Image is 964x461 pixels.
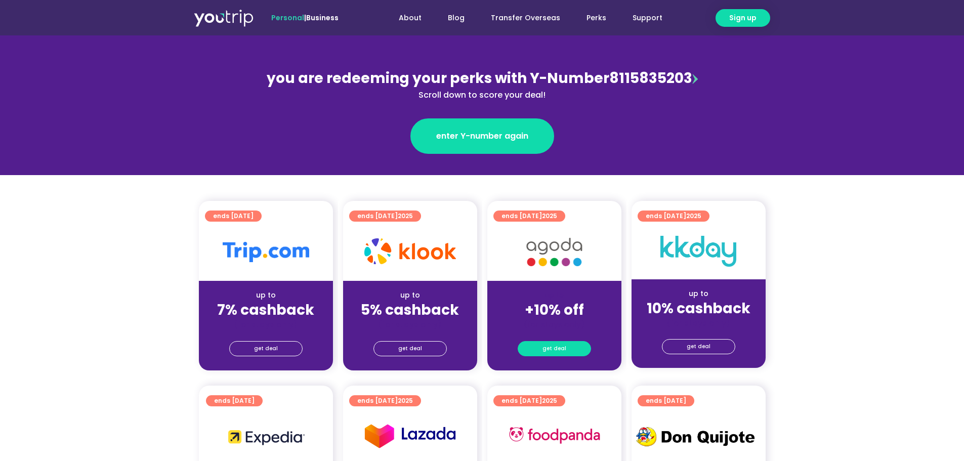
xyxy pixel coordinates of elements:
a: About [386,9,435,27]
span: ends [DATE] [646,211,701,222]
span: up to [545,290,564,300]
a: Transfer Overseas [478,9,573,27]
a: Blog [435,9,478,27]
strong: +10% off [525,300,584,320]
span: ends [DATE] [646,395,686,406]
div: up to [207,290,325,301]
span: Personal [271,13,304,23]
div: Scroll down to score your deal! [263,89,702,101]
a: ends [DATE]2025 [349,395,421,406]
div: up to [351,290,469,301]
a: Business [306,13,339,23]
span: get deal [254,342,278,356]
a: get deal [518,341,591,356]
a: enter Y-number again [410,118,554,154]
span: ends [DATE] [501,395,557,406]
span: ends [DATE] [214,395,255,406]
a: ends [DATE]2025 [493,395,565,406]
span: you are redeeming your perks with Y-Number [267,68,609,88]
div: (for stays only) [640,318,758,328]
span: 2025 [686,212,701,220]
a: ends [DATE]2025 [493,211,565,222]
a: get deal [662,339,735,354]
a: ends [DATE] [206,395,263,406]
span: Sign up [729,13,757,23]
span: enter Y-number again [436,130,528,142]
span: get deal [687,340,710,354]
a: get deal [229,341,303,356]
nav: Menu [366,9,676,27]
a: ends [DATE] [638,395,694,406]
span: get deal [542,342,566,356]
a: ends [DATE]2025 [638,211,709,222]
span: 2025 [398,212,413,220]
a: Support [619,9,676,27]
span: 2025 [542,396,557,405]
a: get deal [373,341,447,356]
strong: 7% cashback [217,300,314,320]
strong: 5% cashback [361,300,459,320]
div: up to [640,288,758,299]
span: 2025 [542,212,557,220]
span: ends [DATE] [213,211,254,222]
a: ends [DATE]2025 [349,211,421,222]
span: ends [DATE] [357,395,413,406]
a: ends [DATE] [205,211,262,222]
span: 2025 [398,396,413,405]
span: ends [DATE] [501,211,557,222]
strong: 10% cashback [647,299,750,318]
div: 8115835203 [263,68,702,101]
a: Sign up [716,9,770,27]
div: (for stays only) [207,319,325,330]
a: Perks [573,9,619,27]
div: (for stays only) [495,319,613,330]
div: (for stays only) [351,319,469,330]
span: ends [DATE] [357,211,413,222]
span: | [271,13,339,23]
span: get deal [398,342,422,356]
